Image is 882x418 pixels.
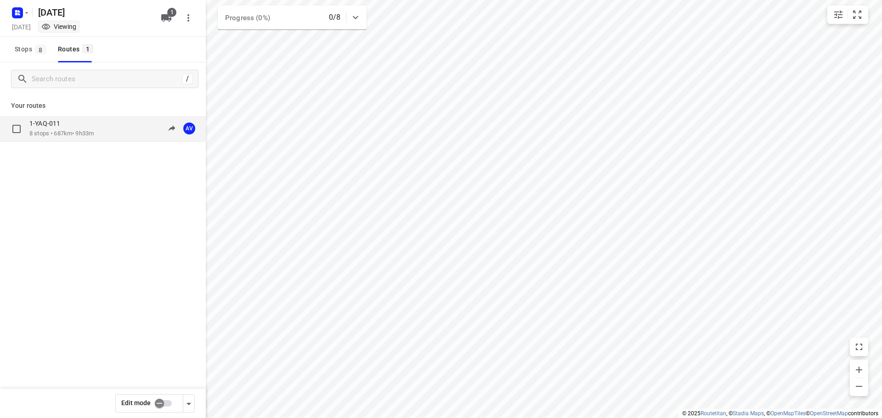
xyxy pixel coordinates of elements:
[157,9,175,27] button: 1
[58,44,96,55] div: Routes
[41,22,76,31] div: You are currently in view mode. To make any changes, go to edit project.
[848,6,866,24] button: Fit zoom
[121,399,151,407] span: Edit mode
[163,119,181,138] button: Send to driver
[7,120,26,138] span: Select
[29,119,66,128] p: 1-YAQ-011
[829,6,848,24] button: Map settings
[15,44,49,55] span: Stops
[182,74,192,84] div: /
[329,12,340,23] p: 0/8
[225,14,270,22] span: Progress (0%)
[35,45,46,54] span: 8
[32,72,182,86] input: Search routes
[701,410,726,417] a: Routetitan
[682,410,878,417] li: © 2025 , © , © © contributors
[770,410,806,417] a: OpenMapTiles
[82,44,93,53] span: 1
[11,101,195,111] p: Your routes
[827,6,868,24] div: small contained button group
[733,410,764,417] a: Stadia Maps
[29,129,94,138] p: 8 stops • 687km • 9h33m
[218,6,367,29] div: Progress (0%)0/8
[167,8,176,17] span: 1
[179,9,198,27] button: More
[810,410,848,417] a: OpenStreetMap
[183,397,194,409] div: Driver app settings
